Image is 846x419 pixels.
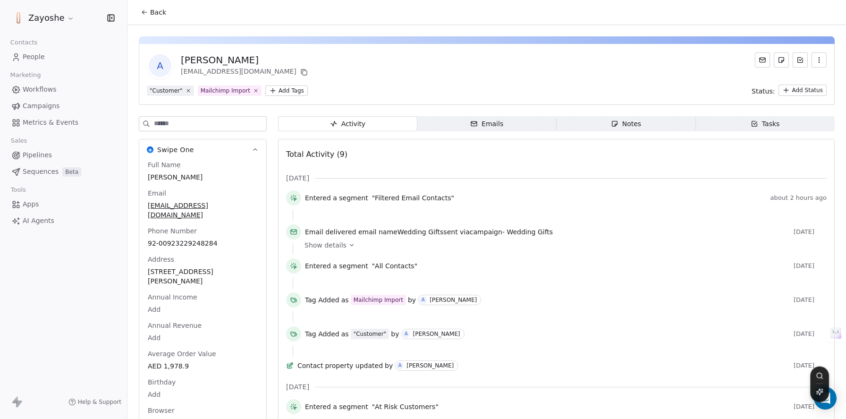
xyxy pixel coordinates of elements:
[611,119,641,129] div: Notes
[8,213,119,229] a: AI Agents
[8,164,119,180] a: SequencesBeta
[422,296,425,304] div: A
[148,267,258,286] span: [STREET_ADDRESS][PERSON_NAME]
[78,398,121,406] span: Help & Support
[23,118,78,128] span: Metrics & Events
[8,49,119,65] a: People
[23,216,54,226] span: AI Agents
[8,82,119,97] a: Workflows
[385,361,393,370] span: by
[146,377,178,387] span: Birthday
[146,349,218,359] span: Average Order Value
[23,52,45,62] span: People
[354,330,387,338] div: "Customer"
[305,402,368,411] span: Entered a segment
[7,134,31,148] span: Sales
[148,201,258,220] span: [EMAIL_ADDRESS][DOMAIN_NAME]
[28,12,65,24] span: Zayoshe
[139,139,266,160] button: Swipe OneSwipe One
[770,194,827,202] span: about 2 hours ago
[148,333,258,342] span: Add
[391,329,399,339] span: by
[23,199,39,209] span: Apps
[406,362,454,369] div: [PERSON_NAME]
[430,297,477,303] div: [PERSON_NAME]
[23,85,57,94] span: Workflows
[8,197,119,212] a: Apps
[305,295,339,305] span: Tag Added
[150,86,183,95] div: "Customer"
[181,53,310,67] div: [PERSON_NAME]
[146,160,183,170] span: Full Name
[181,67,310,78] div: [EMAIL_ADDRESS][DOMAIN_NAME]
[778,85,827,96] button: Add Status
[507,228,553,236] span: Wedding Gifts
[405,330,408,338] div: A
[470,119,503,129] div: Emails
[413,331,460,337] div: [PERSON_NAME]
[305,329,339,339] span: Tag Added
[135,4,172,21] button: Back
[149,54,171,77] span: A
[286,173,309,183] span: [DATE]
[751,119,780,129] div: Tasks
[62,167,81,177] span: Beta
[305,240,347,250] span: Show details
[150,8,166,17] span: Back
[6,35,42,50] span: Contacts
[341,295,349,305] span: as
[201,86,250,95] div: Mailchimp Import
[794,296,827,304] span: [DATE]
[146,255,176,264] span: Address
[147,146,153,153] img: Swipe One
[372,261,417,271] span: "All Contacts"
[146,406,177,415] span: Browser
[23,167,59,177] span: Sequences
[8,147,119,163] a: Pipelines
[398,362,402,369] div: A
[146,292,199,302] span: Annual Income
[398,228,444,236] span: Wedding Gifts
[286,150,347,159] span: Total Activity (9)
[146,321,203,330] span: Annual Revenue
[157,145,194,154] span: Swipe One
[148,390,258,399] span: Add
[305,228,356,236] span: Email delivered
[23,101,59,111] span: Campaigns
[148,361,258,371] span: AED 1,978.9
[305,261,368,271] span: Entered a segment
[408,295,416,305] span: by
[794,330,827,338] span: [DATE]
[265,86,308,96] button: Add Tags
[794,362,827,369] span: [DATE]
[305,227,553,237] span: email name sent via campaign -
[11,10,76,26] button: Zayoshe
[305,193,368,203] span: Entered a segment
[23,150,52,160] span: Pipelines
[752,86,775,96] span: Status:
[794,403,827,410] span: [DATE]
[6,68,45,82] span: Marketing
[148,305,258,314] span: Add
[297,361,323,370] span: Contact
[794,262,827,270] span: [DATE]
[148,172,258,182] span: [PERSON_NAME]
[305,240,820,250] a: Show details
[68,398,121,406] a: Help & Support
[372,402,439,411] span: "At Risk Customers"
[8,115,119,130] a: Metrics & Events
[372,193,454,203] span: "Filtered Email Contacts"
[13,12,25,24] img: zayoshe_logo@2x-300x51-1.png
[148,239,258,248] span: 92-00923229248284
[341,329,349,339] span: as
[146,188,168,198] span: Email
[7,183,30,197] span: Tools
[286,382,309,392] span: [DATE]
[325,361,383,370] span: property updated
[8,98,119,114] a: Campaigns
[354,296,403,304] div: Mailchimp Import
[794,228,827,236] span: [DATE]
[146,226,199,236] span: Phone Number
